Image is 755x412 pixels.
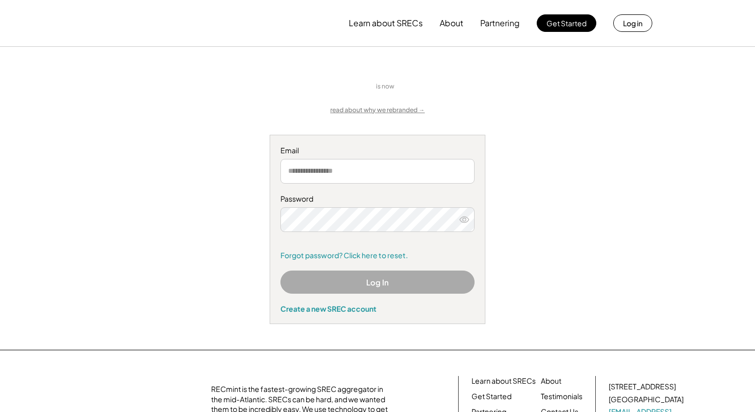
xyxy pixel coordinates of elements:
[541,376,561,386] a: About
[541,391,582,402] a: Testimonials
[280,146,475,156] div: Email
[407,81,479,92] img: yH5BAEAAAAALAAAAAABAAEAAAIBRAA7
[613,14,652,32] button: Log in
[330,106,425,115] a: read about why we rebranded →
[609,395,684,405] div: [GEOGRAPHIC_DATA]
[280,250,475,261] a: Forgot password? Click here to reset.
[471,376,536,386] a: Learn about SRECs
[471,391,512,402] a: Get Started
[103,6,188,41] img: yH5BAEAAAAALAAAAAABAAEAAAIBRAA7
[280,304,475,313] div: Create a new SREC account
[480,13,520,33] button: Partnering
[349,13,423,33] button: Learn about SRECs
[280,194,475,204] div: Password
[537,14,596,32] button: Get Started
[609,382,676,392] div: [STREET_ADDRESS]
[373,82,402,91] div: is now
[280,271,475,294] button: Log In
[440,13,463,33] button: About
[276,73,368,101] img: yH5BAEAAAAALAAAAAABAAEAAAIBRAA7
